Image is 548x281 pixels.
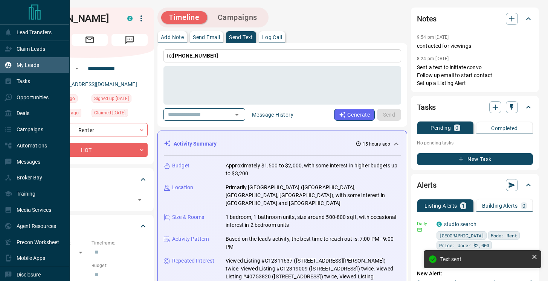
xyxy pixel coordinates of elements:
[193,35,220,40] p: Send Email
[32,143,148,157] div: HOT
[437,222,442,227] div: condos.ca
[226,184,401,207] p: Primarily [GEOGRAPHIC_DATA] ([GEOGRAPHIC_DATA], [GEOGRAPHIC_DATA], [GEOGRAPHIC_DATA]), with some ...
[417,98,533,116] div: Tasks
[172,162,189,170] p: Budget
[226,235,401,251] p: Based on the lead's activity, the best time to reach out is: 7:00 PM - 9:00 PM
[111,34,148,46] span: Message
[417,176,533,194] div: Alerts
[430,125,451,131] p: Pending
[262,35,282,40] p: Log Call
[417,13,437,25] h2: Notes
[417,179,437,191] h2: Alerts
[72,64,81,73] button: Open
[455,125,458,131] p: 0
[417,220,432,227] p: Daily
[491,232,517,239] span: Mode: Rent
[32,12,116,24] h1: [PERSON_NAME]
[417,101,436,113] h2: Tasks
[417,42,533,50] p: contacted for viewings
[482,203,518,208] p: Building Alerts
[417,10,533,28] div: Notes
[417,270,533,278] p: New Alert:
[52,81,137,87] a: [EMAIL_ADDRESS][DOMAIN_NAME]
[172,235,209,243] p: Activity Pattern
[134,194,145,205] button: Open
[173,53,218,59] span: [PHONE_NUMBER]
[232,109,242,120] button: Open
[417,56,449,61] p: 8:24 pm [DATE]
[163,49,401,62] p: To:
[444,221,476,227] a: studio search
[439,242,489,249] span: Price: Under $2,000
[247,109,298,121] button: Message History
[417,227,422,232] svg: Email
[94,109,125,117] span: Claimed [DATE]
[92,94,148,105] div: Sun Aug 03 2025
[440,256,528,262] div: Text sent
[172,213,205,221] p: Size & Rooms
[161,35,184,40] p: Add Note
[32,123,148,137] div: Renter
[439,232,484,239] span: [GEOGRAPHIC_DATA]
[174,140,217,148] p: Activity Summary
[72,34,108,46] span: Email
[92,109,148,119] div: Sun Aug 03 2025
[210,11,265,24] button: Campaigns
[417,35,449,40] p: 9:54 pm [DATE]
[127,16,133,21] div: condos.ca
[172,184,193,191] p: Location
[92,262,148,269] p: Budget:
[32,170,148,188] div: Tags
[164,137,401,151] div: Activity Summary15 hours ago
[226,213,401,229] p: 1 bedroom, 1 bathroom units, size around 500-800 sqft, with occasional interest in 2 bedroom units
[491,126,518,131] p: Completed
[417,64,533,87] p: Sent a text to initiate convo Follow up email to start contact Set up a Listing Alert
[417,137,533,149] p: No pending tasks
[229,35,253,40] p: Send Text
[462,203,465,208] p: 1
[226,162,401,178] p: Approximately $1,500 to $2,000, with some interest in higher budgets up to $3,200
[424,203,457,208] p: Listing Alerts
[522,203,525,208] p: 0
[32,217,148,235] div: Criteria
[161,11,207,24] button: Timeline
[417,153,533,165] button: New Task
[172,257,214,265] p: Repeated Interest
[363,141,390,147] p: 15 hours ago
[92,240,148,246] p: Timeframe:
[334,109,375,121] button: Generate
[94,95,129,102] span: Signed up [DATE]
